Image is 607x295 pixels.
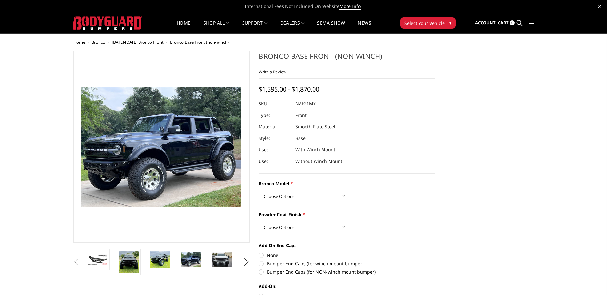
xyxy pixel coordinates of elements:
a: Write a Review [259,69,286,75]
label: Add-On: [259,283,435,290]
span: Bronco Base Front (non-winch) [170,39,229,45]
span: 0 [510,20,515,25]
dt: Use: [259,144,291,155]
label: Bumper End Caps (for NON-winch mount bumper) [259,269,435,275]
span: ▾ [449,19,451,26]
dd: NAF21MY [295,98,316,110]
label: None [259,252,435,259]
img: Bronco Base Front (non-winch) [88,254,108,265]
a: Bronco Base Front (non-winch) [73,51,250,243]
a: SEMA Show [317,21,345,33]
dd: Smooth Plate Steel [295,121,335,132]
span: Account [475,20,496,26]
a: Dealers [280,21,305,33]
iframe: Chat Widget [575,264,607,295]
dt: Use: [259,155,291,167]
label: Powder Coat Finish: [259,211,435,218]
a: Home [177,21,190,33]
button: Next [242,257,251,267]
dt: Style: [259,132,291,144]
button: Select Your Vehicle [400,17,456,29]
img: Bronco Base Front (non-winch) [212,252,232,267]
img: BODYGUARD BUMPERS [73,16,142,30]
img: Bronco Base Front (non-winch) [181,252,201,267]
a: shop all [204,21,229,33]
img: Bronco Base Front (non-winch) [150,251,170,269]
h1: Bronco Base Front (non-winch) [259,51,435,65]
a: News [358,21,371,33]
label: Bumper End Caps (for winch mount bumper) [259,260,435,267]
a: Cart 0 [498,14,515,32]
button: Previous [72,257,81,267]
dt: Type: [259,110,291,121]
dd: Without Winch Mount [295,155,342,167]
span: $1,595.00 - $1,870.00 [259,85,319,94]
a: Account [475,14,496,32]
a: Bronco [92,39,105,45]
dd: With Winch Mount [295,144,335,155]
dt: SKU: [259,98,291,110]
span: Cart [498,20,509,26]
img: Bronco Base Front (non-winch) [119,251,139,273]
dd: Base [295,132,306,144]
label: Bronco Model: [259,180,435,187]
a: More Info [339,3,361,10]
a: Home [73,39,85,45]
dt: Material: [259,121,291,132]
label: Add-On End Cap: [259,242,435,249]
dd: Front [295,110,307,121]
a: [DATE]-[DATE] Bronco Front [112,39,164,45]
span: Select Your Vehicle [404,20,445,26]
a: Support [242,21,268,33]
